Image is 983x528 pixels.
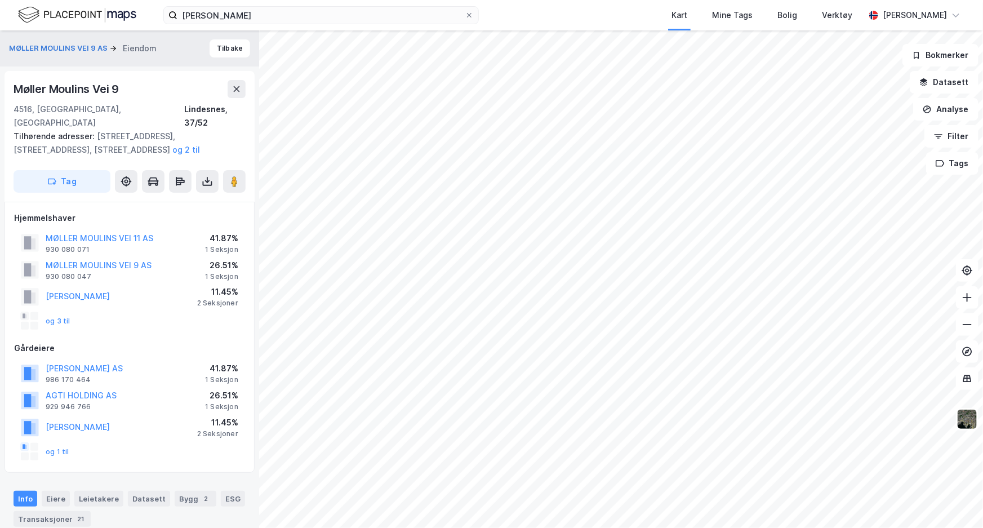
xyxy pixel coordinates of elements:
div: Gårdeiere [14,341,245,355]
div: ESG [221,491,245,507]
img: logo.f888ab2527a4732fd821a326f86c7f29.svg [18,5,136,25]
div: Transaksjoner [14,511,91,527]
div: Datasett [128,491,170,507]
div: 4516, [GEOGRAPHIC_DATA], [GEOGRAPHIC_DATA] [14,103,184,130]
div: 11.45% [197,416,238,429]
div: Kontrollprogram for chat [927,474,983,528]
div: 41.87% [205,232,238,245]
span: Tilhørende adresser: [14,131,97,141]
div: 1 Seksjon [205,402,238,411]
div: Kart [671,8,687,22]
div: Leietakere [74,491,123,507]
div: 1 Seksjon [205,272,238,281]
div: 1 Seksjon [205,245,238,254]
div: 2 [201,493,212,504]
button: Tags [926,152,978,175]
button: Filter [924,125,978,148]
div: 929 946 766 [46,402,91,411]
input: Søk på adresse, matrikkel, gårdeiere, leietakere eller personer [177,7,465,24]
div: Hjemmelshaver [14,211,245,225]
div: Info [14,491,37,507]
button: Tag [14,170,110,193]
div: 986 170 464 [46,375,91,384]
iframe: Chat Widget [927,474,983,528]
div: Verktøy [822,8,852,22]
div: Bygg [175,491,216,507]
button: Tilbake [210,39,250,57]
div: Eiendom [123,42,157,55]
button: Datasett [910,71,978,94]
div: 26.51% [205,259,238,272]
div: 26.51% [205,389,238,402]
button: MØLLER MOULINS VEI 9 AS [9,43,110,54]
div: 2 Seksjoner [197,429,238,438]
button: Bokmerker [902,44,978,66]
div: 11.45% [197,285,238,299]
div: [PERSON_NAME] [883,8,947,22]
div: Bolig [777,8,797,22]
button: Analyse [913,98,978,121]
div: 41.87% [205,362,238,375]
div: [STREET_ADDRESS], [STREET_ADDRESS], [STREET_ADDRESS] [14,130,237,157]
div: 2 Seksjoner [197,299,238,308]
div: Møller Moulins Vei 9 [14,80,121,98]
div: 21 [75,513,86,525]
div: 930 080 047 [46,272,91,281]
div: 1 Seksjon [205,375,238,384]
div: 930 080 071 [46,245,90,254]
div: Lindesnes, 37/52 [184,103,246,130]
div: Mine Tags [712,8,753,22]
img: 9k= [957,409,978,430]
div: Eiere [42,491,70,507]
